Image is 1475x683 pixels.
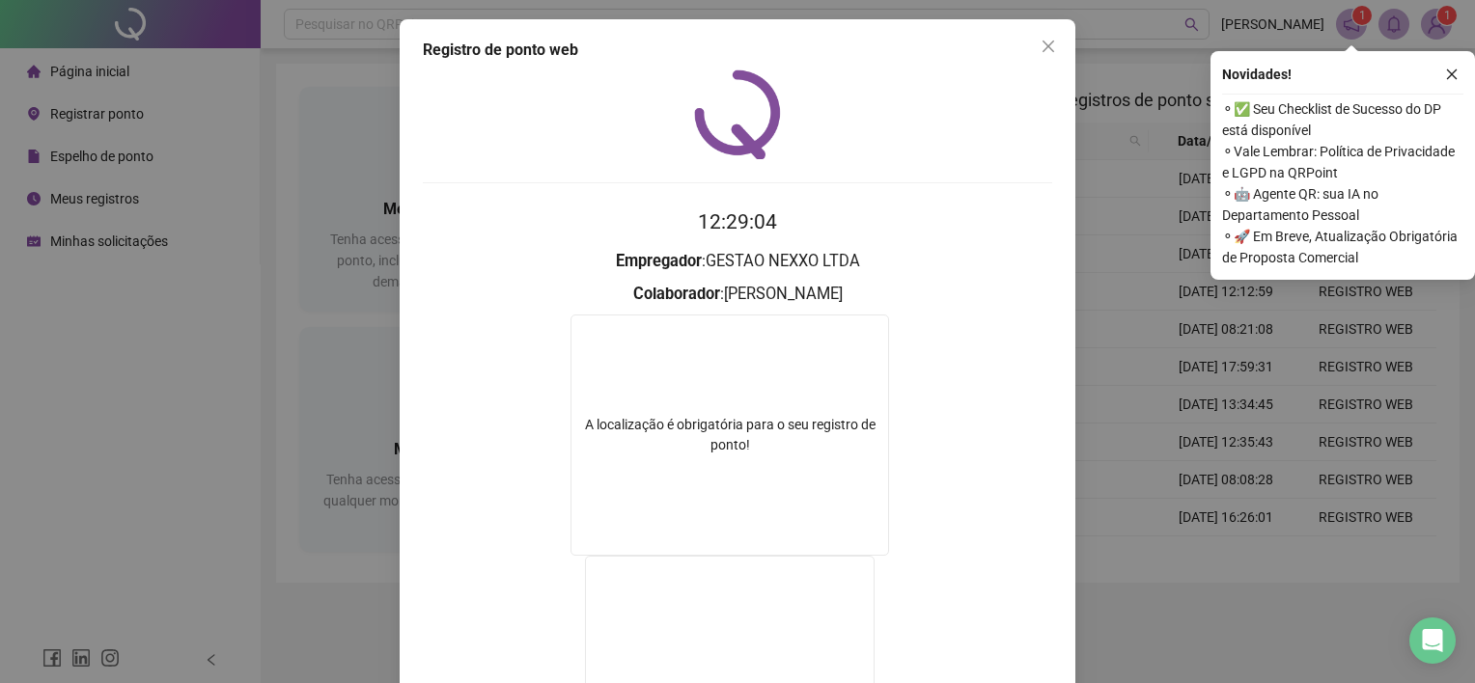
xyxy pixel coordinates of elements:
span: close [1445,68,1459,81]
div: Open Intercom Messenger [1409,617,1456,664]
span: ⚬ 🚀 Em Breve, Atualização Obrigatória de Proposta Comercial [1222,226,1463,268]
span: ⚬ ✅ Seu Checklist de Sucesso do DP está disponível [1222,98,1463,141]
span: Novidades ! [1222,64,1292,85]
div: A localização é obrigatória para o seu registro de ponto! [571,415,888,455]
strong: Empregador [616,252,702,270]
span: ⚬ 🤖 Agente QR: sua IA no Departamento Pessoal [1222,183,1463,226]
span: ⚬ Vale Lembrar: Política de Privacidade e LGPD na QRPoint [1222,141,1463,183]
time: 12:29:04 [698,210,777,233]
h3: : GESTAO NEXXO LTDA [423,249,1052,274]
span: close [1041,39,1056,54]
img: QRPoint [694,69,781,159]
div: Registro de ponto web [423,39,1052,62]
button: Close [1033,31,1064,62]
strong: Colaborador [633,285,720,303]
h3: : [PERSON_NAME] [423,282,1052,307]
